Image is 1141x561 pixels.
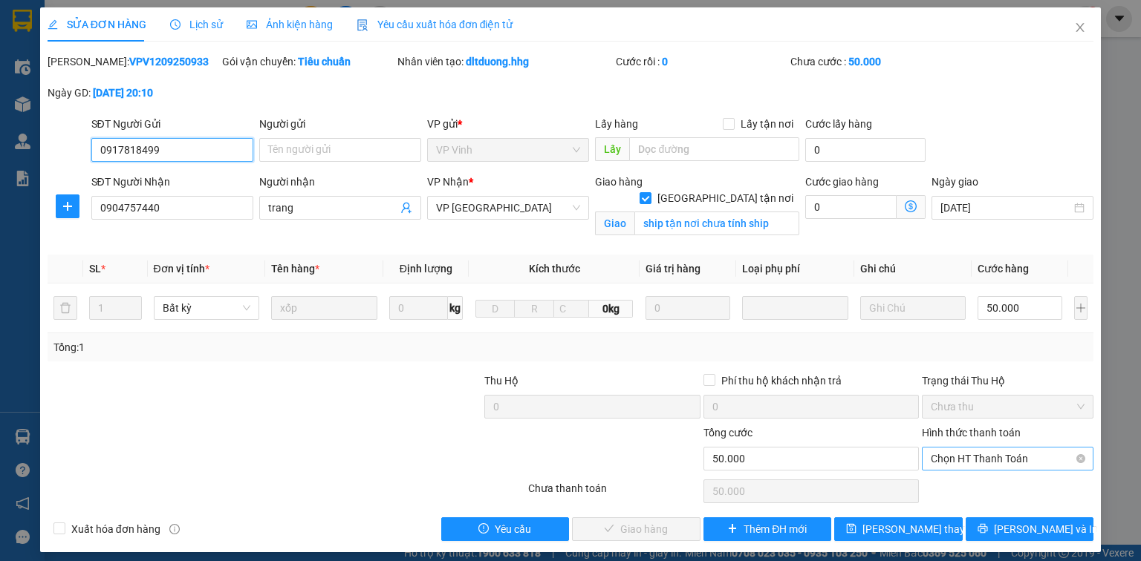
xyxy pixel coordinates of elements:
[65,521,166,537] span: Xuất hóa đơn hàng
[259,174,421,190] div: Người nhận
[572,517,700,541] button: checkGiao hàng
[436,197,580,219] span: VP Đà Nẵng
[48,19,146,30] span: SỬA ĐƠN HÀNG
[48,53,219,70] div: [PERSON_NAME]:
[298,56,351,68] b: Tiêu chuẩn
[400,263,452,275] span: Định lượng
[862,521,981,537] span: [PERSON_NAME] thay đổi
[514,300,554,318] input: R
[978,523,988,535] span: printer
[1076,454,1085,463] span: close-circle
[247,19,257,30] span: picture
[651,190,799,206] span: [GEOGRAPHIC_DATA] tận nơi
[634,211,799,235] input: Giao tận nơi
[1059,7,1101,49] button: Close
[727,523,738,535] span: plus
[922,427,1021,439] label: Hình thức thanh toán
[922,373,1093,389] div: Trạng thái Thu Hộ
[93,87,153,99] b: [DATE] 20:10
[357,19,368,31] img: icon
[441,517,570,541] button: exclamation-circleYêu cầu
[932,176,978,188] label: Ngày giao
[1074,296,1088,320] button: plus
[595,211,634,235] span: Giao
[1074,22,1086,33] span: close
[553,300,589,318] input: C
[48,19,58,30] span: edit
[53,339,441,355] div: Tổng: 1
[529,263,580,275] span: Kích thước
[91,116,253,132] div: SĐT Người Gửi
[646,296,730,320] input: 0
[222,53,394,70] div: Gói vận chuyển:
[56,194,79,218] button: plus
[860,296,966,320] input: Ghi Chú
[495,521,531,537] span: Yêu cầu
[154,263,209,275] span: Đơn vị tính
[475,300,516,318] input: D
[595,118,638,130] span: Lấy hàng
[478,523,489,535] span: exclamation-circle
[91,174,253,190] div: SĐT Người Nhận
[427,176,469,188] span: VP Nhận
[271,263,319,275] span: Tên hàng
[527,480,701,506] div: Chưa thanh toán
[646,263,700,275] span: Giá trị hàng
[629,137,799,161] input: Dọc đường
[595,176,643,188] span: Giao hàng
[397,53,613,70] div: Nhân viên tạo:
[169,524,180,534] span: info-circle
[48,85,219,101] div: Ngày GD:
[940,200,1071,216] input: Ngày giao
[170,19,223,30] span: Lịch sử
[931,396,1085,418] span: Chưa thu
[662,56,668,68] b: 0
[53,296,77,320] button: delete
[735,116,799,132] span: Lấy tận nơi
[484,375,519,387] span: Thu Hộ
[848,56,881,68] b: 50.000
[259,116,421,132] div: Người gửi
[834,517,963,541] button: save[PERSON_NAME] thay đổi
[436,139,580,161] span: VP Vinh
[170,19,181,30] span: clock-circle
[616,53,787,70] div: Cước rồi :
[805,118,872,130] label: Cước lấy hàng
[427,116,589,132] div: VP gửi
[589,300,633,318] span: 0kg
[89,263,101,275] span: SL
[247,19,333,30] span: Ảnh kiện hàng
[703,427,752,439] span: Tổng cước
[271,296,377,320] input: VD: Bàn, Ghế
[357,19,513,30] span: Yêu cầu xuất hóa đơn điện tử
[595,137,629,161] span: Lấy
[703,517,832,541] button: plusThêm ĐH mới
[978,263,1029,275] span: Cước hàng
[805,176,879,188] label: Cước giao hàng
[129,56,209,68] b: VPV1209250933
[846,523,856,535] span: save
[994,521,1098,537] span: [PERSON_NAME] và In
[790,53,962,70] div: Chưa cước :
[163,297,251,319] span: Bất kỳ
[715,373,848,389] span: Phí thu hộ khách nhận trả
[448,296,463,320] span: kg
[805,138,926,162] input: Cước lấy hàng
[400,202,412,214] span: user-add
[736,255,854,283] th: Loại phụ phí
[966,517,1094,541] button: printer[PERSON_NAME] và In
[466,56,529,68] b: dltduong.hhg
[805,195,897,219] input: Cước giao hàng
[905,200,917,212] span: dollar-circle
[931,447,1085,470] span: Chọn HT Thanh Toán
[56,200,79,212] span: plus
[744,521,807,537] span: Thêm ĐH mới
[854,255,972,283] th: Ghi chú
